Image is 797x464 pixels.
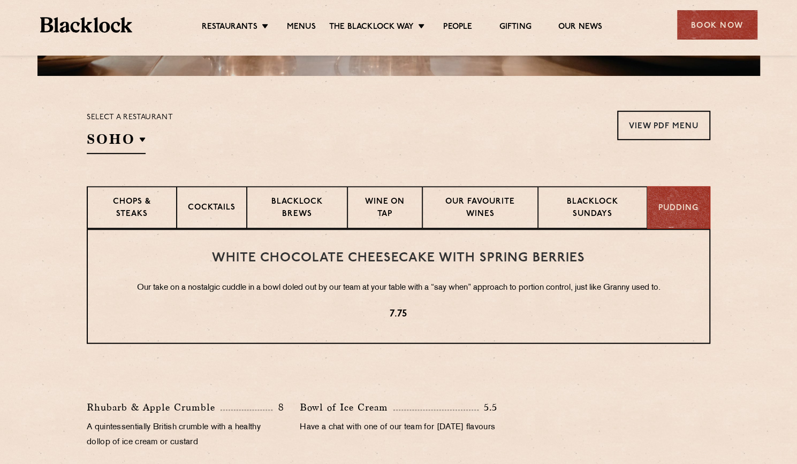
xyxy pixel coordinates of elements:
[359,196,411,221] p: Wine on Tap
[658,203,699,215] p: Pudding
[87,400,221,415] p: Rhubarb & Apple Crumble
[479,400,497,414] p: 5.5
[499,22,531,34] a: Gifting
[443,22,472,34] a: People
[549,196,636,221] p: Blacklock Sundays
[617,111,710,140] a: View PDF Menu
[188,202,236,215] p: Cocktails
[109,281,688,295] p: Our take on a nostalgic cuddle in a bowl doled out by our team at your table with a “say when” ap...
[202,22,257,34] a: Restaurants
[272,400,284,414] p: 8
[87,130,146,154] h2: SOHO
[300,400,393,415] p: Bowl of Ice Cream
[87,420,284,450] p: A quintessentially British crumble with a healthy dollop of ice cream or custard
[98,196,165,221] p: Chops & Steaks
[109,307,688,321] p: 7.75
[329,22,414,34] a: The Blacklock Way
[287,22,316,34] a: Menus
[87,111,173,125] p: Select a restaurant
[434,196,526,221] p: Our favourite wines
[258,196,336,221] p: Blacklock Brews
[677,10,757,40] div: Book Now
[40,17,133,33] img: BL_Textured_Logo-footer-cropped.svg
[300,420,497,435] p: Have a chat with one of our team for [DATE] flavours
[109,251,688,265] h3: White Chocolate Cheesecake with Spring Berries
[558,22,603,34] a: Our News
